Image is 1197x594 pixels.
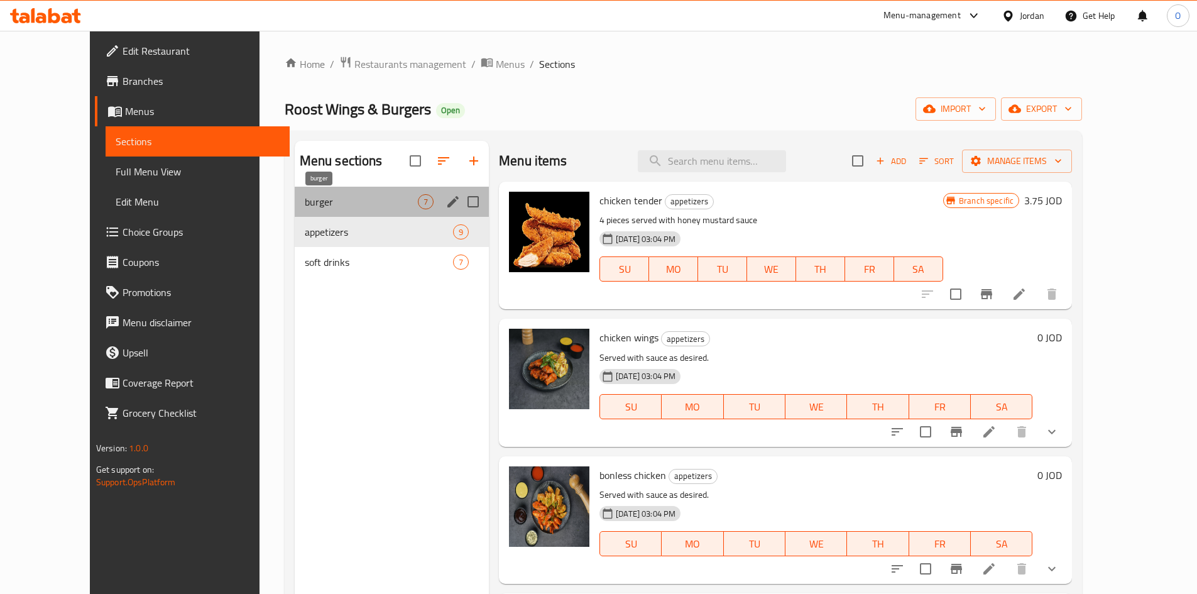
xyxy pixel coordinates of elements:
[444,192,462,211] button: edit
[941,417,971,447] button: Branch-specific-item
[981,561,997,576] a: Edit menu item
[285,95,431,123] span: Roost Wings & Burgers
[1044,424,1059,439] svg: Show Choices
[611,233,680,245] span: [DATE] 03:04 PM
[95,398,290,428] a: Grocery Checklist
[1007,554,1037,584] button: delete
[95,247,290,277] a: Coupons
[1001,97,1082,121] button: export
[123,255,280,270] span: Coupons
[285,57,325,72] a: Home
[459,146,489,176] button: Add section
[305,194,418,209] span: burger
[941,554,971,584] button: Branch-specific-item
[418,194,434,209] div: items
[95,96,290,126] a: Menus
[703,260,742,278] span: TU
[801,260,840,278] span: TH
[599,256,649,282] button: SU
[747,256,796,282] button: WE
[871,151,911,171] span: Add item
[95,368,290,398] a: Coverage Report
[95,307,290,338] a: Menu disclaimer
[971,279,1002,309] button: Branch-specific-item
[295,217,489,247] div: appetizers9
[852,535,904,553] span: TH
[790,398,842,416] span: WE
[496,57,525,72] span: Menus
[471,57,476,72] li: /
[914,398,966,416] span: FR
[844,148,871,174] span: Select section
[599,191,662,210] span: chicken tender
[724,531,785,556] button: TU
[106,187,290,217] a: Edit Menu
[662,332,709,346] span: appetizers
[845,256,894,282] button: FR
[971,394,1032,419] button: SA
[912,419,939,445] span: Select to update
[667,398,718,416] span: MO
[796,256,845,282] button: TH
[919,154,954,168] span: Sort
[106,157,290,187] a: Full Menu View
[339,56,466,72] a: Restaurants management
[95,277,290,307] a: Promotions
[123,375,280,390] span: Coverage Report
[649,256,698,282] button: MO
[300,151,383,170] h2: Menu sections
[305,255,453,270] span: soft drinks
[539,57,575,72] span: Sections
[852,398,904,416] span: TH
[285,56,1083,72] nav: breadcrumb
[123,345,280,360] span: Upsell
[1037,554,1067,584] button: show more
[129,440,148,456] span: 1.0.0
[882,554,912,584] button: sort-choices
[847,394,909,419] button: TH
[962,150,1072,173] button: Manage items
[611,370,680,382] span: [DATE] 03:04 PM
[295,247,489,277] div: soft drinks7
[909,394,971,419] button: FR
[909,531,971,556] button: FR
[916,151,957,171] button: Sort
[123,224,280,239] span: Choice Groups
[1024,192,1062,209] h6: 3.75 JOD
[662,531,723,556] button: MO
[926,101,986,117] span: import
[599,531,662,556] button: SU
[1011,101,1072,117] span: export
[882,417,912,447] button: sort-choices
[972,153,1062,169] span: Manage items
[436,103,465,118] div: Open
[785,394,847,419] button: WE
[981,424,997,439] a: Edit menu item
[976,398,1027,416] span: SA
[96,461,154,478] span: Get support on:
[429,146,459,176] span: Sort sections
[976,535,1027,553] span: SA
[724,394,785,419] button: TU
[95,36,290,66] a: Edit Restaurant
[665,194,713,209] span: appetizers
[402,148,429,174] span: Select all sections
[638,150,786,172] input: search
[123,315,280,330] span: Menu disclaimer
[418,196,433,208] span: 7
[123,74,280,89] span: Branches
[354,57,466,72] span: Restaurants management
[899,260,938,278] span: SA
[599,212,943,228] p: 4 pieces served with honey mustard sauce
[916,97,996,121] button: import
[330,57,334,72] li: /
[912,556,939,582] span: Select to update
[599,487,1032,503] p: Served with sauce as desired.
[305,224,453,239] div: appetizers
[295,187,489,217] div: burger7edit
[662,394,723,419] button: MO
[874,154,908,168] span: Add
[669,469,718,484] div: appetizers
[509,329,589,409] img: chicken wings
[599,350,1032,366] p: Served with sauce as desired.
